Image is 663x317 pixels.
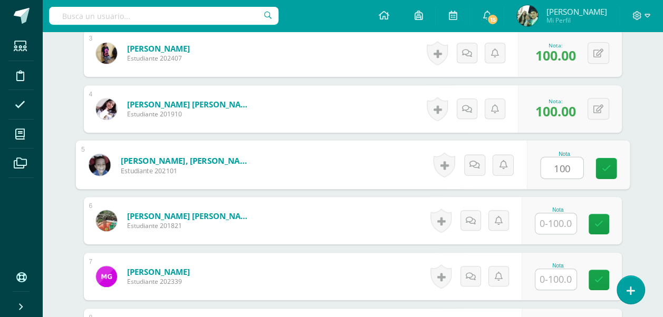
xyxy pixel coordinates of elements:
span: [PERSON_NAME] [546,6,607,17]
span: Estudiante 201821 [127,221,254,230]
div: Nota: [535,97,576,105]
img: 636c08a088cb3a3e8b557639fb6bb726.png [517,5,538,26]
img: 5e1bf83fee28f6c3df6d87d2f6117642.png [96,266,117,287]
span: Estudiante 201910 [127,110,254,118]
input: Busca un usuario... [49,7,278,25]
input: 0-100.0 [535,269,576,290]
a: [PERSON_NAME], [PERSON_NAME] [120,155,251,166]
input: 0-100.0 [541,157,583,179]
img: 90ae8cb6e282e1b6eb290ed8bca4c8d7.png [89,154,110,175]
a: [PERSON_NAME] [PERSON_NAME] [127,99,254,110]
a: [PERSON_NAME] [127,266,190,277]
span: Estudiante 202407 [127,54,190,63]
div: Nota: [535,42,576,49]
div: Nota [535,263,581,269]
div: Nota [535,207,581,213]
span: Estudiante 202339 [127,277,190,286]
a: [PERSON_NAME] [127,43,190,54]
span: 15 [487,14,498,25]
img: f40fef25c12a54fd8c810816f7664a3f.png [96,98,117,120]
input: 0-100.0 [535,213,576,234]
a: [PERSON_NAME] [PERSON_NAME] [127,211,254,221]
div: Nota [540,151,588,156]
span: Estudiante 202101 [120,166,251,175]
img: 122d29d7fb63ea62e4ca7e8e3650bfa5.png [96,210,117,231]
span: Mi Perfil [546,16,607,25]
img: 4d9219007374cac5d40bb38e9b66c804.png [96,43,117,64]
span: 100.00 [535,46,576,64]
span: 100.00 [535,102,576,120]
